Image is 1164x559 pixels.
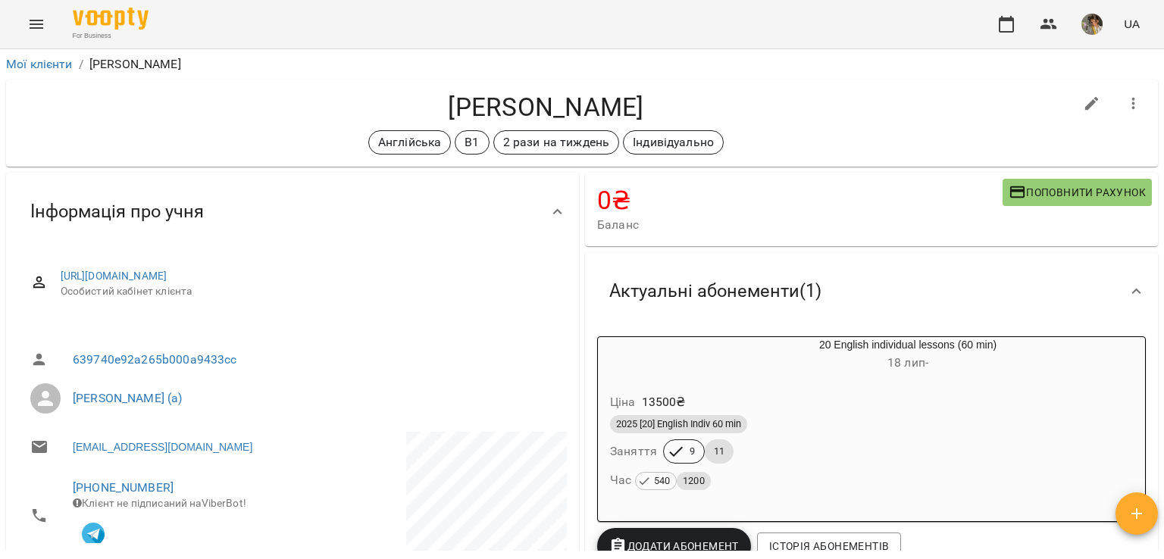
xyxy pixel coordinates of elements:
p: Англійська [378,133,441,151]
span: 1200 [677,473,711,489]
span: 9 [681,445,704,458]
li: / [79,55,83,73]
h6: Ціна [610,392,636,413]
button: UA [1118,10,1146,38]
span: Актуальні абонементи ( 1 ) [609,279,821,303]
span: 11 [705,445,734,458]
span: Додати Абонемент [609,537,739,555]
a: 639740e92a265b000a9433cc [73,352,237,367]
span: 18 лип - [887,355,928,370]
span: Клієнт не підписаний на ViberBot! [73,497,246,509]
nav: breadcrumb [6,55,1158,73]
a: [EMAIL_ADDRESS][DOMAIN_NAME] [73,439,252,454]
p: Індивідуально [633,133,714,151]
div: Індивідуально [623,130,724,155]
h4: [PERSON_NAME] [18,92,1074,123]
div: 20 English individual lessons (60 min) [598,337,671,373]
a: [PERSON_NAME] (а) [73,391,183,405]
div: B1 [455,130,489,155]
div: 2 рази на тиждень [493,130,620,155]
h6: Час [610,470,711,491]
p: [PERSON_NAME] [89,55,181,73]
button: Поповнити рахунок [1003,179,1152,206]
p: 13500 ₴ [642,393,686,411]
img: Voopty Logo [73,8,149,30]
h6: Заняття [610,441,657,462]
p: B1 [465,133,479,151]
div: Англійська [368,130,451,155]
span: UA [1124,16,1140,32]
button: Menu [18,6,55,42]
span: 2025 [20] English Indiv 60 min [610,417,747,431]
div: Інформація про учня [6,173,579,251]
span: For Business [73,31,149,41]
button: Клієнт підписаний на VooptyBot [73,511,114,552]
a: Мої клієнти [6,57,73,71]
div: 20 English individual lessons (60 min) [671,337,1145,373]
h4: 0 ₴ [597,185,1003,216]
img: Telegram [82,523,105,545]
span: Історія абонементів [769,537,889,555]
span: Інформація про учня [30,200,204,223]
img: 084cbd57bb1921baabc4626302ca7563.jfif [1081,14,1103,35]
p: 2 рази на тиждень [503,133,610,151]
span: 540 [648,473,676,489]
div: Актуальні абонементи(1) [585,252,1158,330]
a: [PHONE_NUMBER] [73,480,174,495]
span: Поповнити рахунок [1009,183,1146,201]
a: [URL][DOMAIN_NAME] [61,270,167,282]
span: Баланс [597,216,1003,234]
span: Особистий кабінет клієнта [61,284,555,299]
button: 20 English individual lessons (60 min)18 лип- Ціна13500₴2025 [20] English Indiv 60 minЗаняття911Ч... [598,337,1145,509]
